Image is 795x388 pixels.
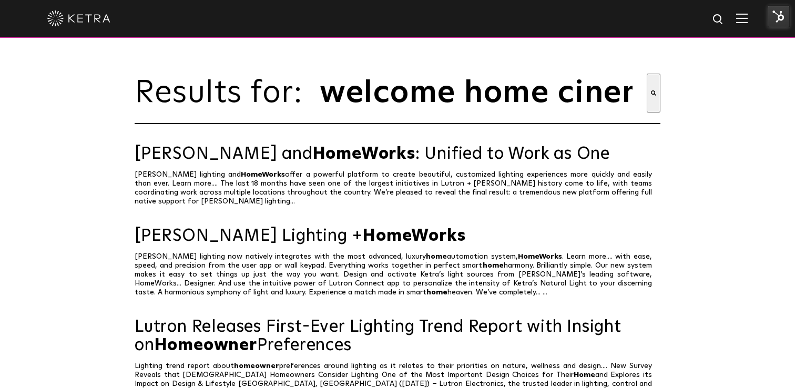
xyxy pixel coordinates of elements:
a: Lutron Releases First-Ever Lighting Trend Report with Insight onHomeownerPreferences [135,318,660,355]
span: HomeWorks [363,228,465,244]
p: [PERSON_NAME] lighting now natively integrates with the most advanced, luxury automation system, ... [135,252,660,297]
img: ketra-logo-2019-white [47,11,110,26]
span: Homeowner [155,337,257,354]
a: [PERSON_NAME] andHomeWorks: Unified to Work as One [135,145,660,164]
p: [PERSON_NAME] lighting and offer a powerful platform to create beautiful, customized lighting exp... [135,170,660,206]
span: home [483,262,504,269]
img: search icon [712,13,725,26]
span: home [426,253,447,260]
span: homeowner [234,362,279,370]
button: Search [647,74,660,113]
span: Home [574,371,595,379]
span: home [426,289,447,296]
span: Results for: [135,77,313,109]
input: This is a search field with an auto-suggest feature attached. [319,74,647,113]
a: [PERSON_NAME] Lighting +HomeWorks [135,227,660,246]
img: HubSpot Tools Menu Toggle [768,5,790,27]
span: HomeWorks [518,253,562,260]
span: HomeWorks [241,171,285,178]
img: Hamburger%20Nav.svg [736,13,748,23]
span: HomeWorks [313,146,415,162]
